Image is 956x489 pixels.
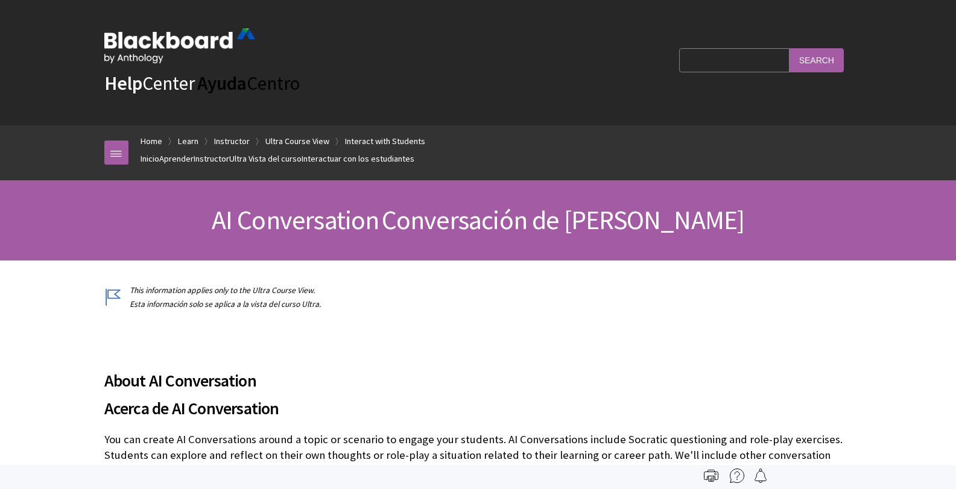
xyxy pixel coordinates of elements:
[302,151,414,166] a: Interactuar con los estudiantes
[345,134,425,149] a: Interact with Students
[382,203,745,236] sider-trans-text: Conversación de [PERSON_NAME]
[104,71,142,95] strong: Help
[104,71,195,95] a: HelpCenter
[141,134,162,149] a: Home
[229,151,302,166] a: Ultra Vista del curso
[197,71,300,95] sider-trans-text: Centro
[212,203,745,236] span: AI Conversation
[141,151,159,166] a: Inicio
[130,299,321,309] sider-trans-text: Esta información solo se aplica a la vista del curso Ultra.
[704,468,718,483] img: Print
[790,48,844,72] input: Search
[194,151,229,166] a: Instructor
[214,134,250,149] a: Instructor
[265,134,329,149] a: Ultra Course View
[159,151,194,166] a: Aprender
[730,468,744,483] img: More help
[104,397,279,419] sider-trans-text: Acerca de AI Conversation
[753,468,768,483] img: Follow this page
[178,134,198,149] a: Learn
[197,71,247,95] strong: Ayuda
[104,353,852,421] h2: About AI Conversation
[104,28,255,63] img: Blackboard by Anthology
[104,285,852,310] p: This information applies only to the Ultra Course View.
